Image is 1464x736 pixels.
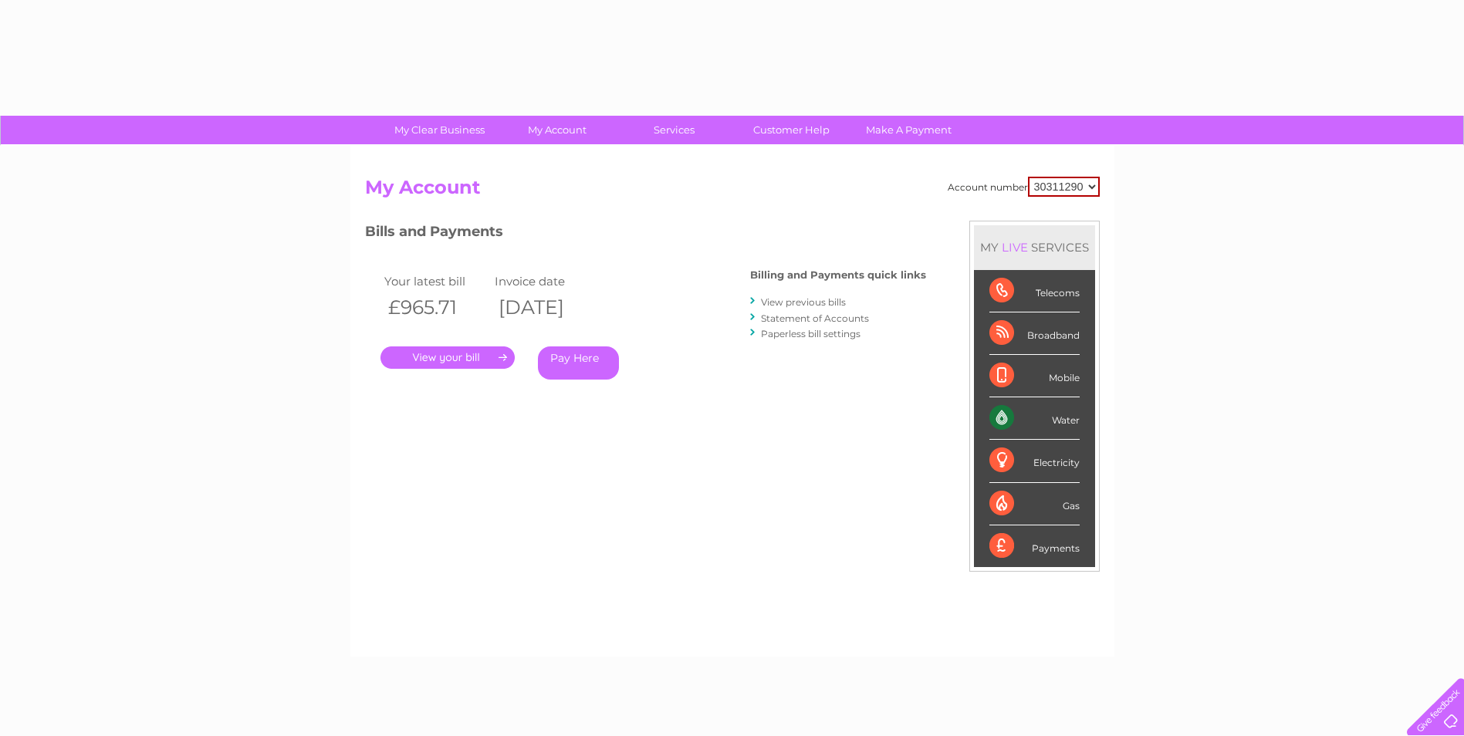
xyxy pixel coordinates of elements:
h3: Bills and Payments [365,221,926,248]
h2: My Account [365,177,1100,206]
a: Make A Payment [845,116,972,144]
th: £965.71 [380,292,492,323]
h4: Billing and Payments quick links [750,269,926,281]
div: Electricity [989,440,1080,482]
a: Customer Help [728,116,855,144]
div: Mobile [989,355,1080,397]
div: Telecoms [989,270,1080,312]
a: Paperless bill settings [761,328,860,339]
td: Your latest bill [380,271,492,292]
a: Services [610,116,738,144]
div: MY SERVICES [974,225,1095,269]
a: Pay Here [538,346,619,380]
a: View previous bills [761,296,846,308]
div: Payments [989,525,1080,567]
a: Statement of Accounts [761,312,869,324]
a: . [380,346,515,369]
td: Invoice date [491,271,602,292]
div: Account number [948,177,1100,197]
div: Water [989,397,1080,440]
a: My Clear Business [376,116,503,144]
div: Broadband [989,312,1080,355]
div: LIVE [999,240,1031,255]
a: My Account [493,116,620,144]
div: Gas [989,483,1080,525]
th: [DATE] [491,292,602,323]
